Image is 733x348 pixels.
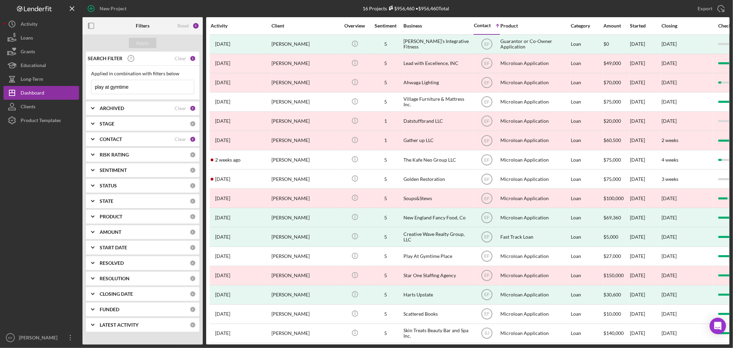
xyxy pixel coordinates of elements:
div: Microloan Application [500,208,569,227]
div: 5 [368,80,403,85]
div: Ahwaga Lighting [403,74,472,92]
b: ARCHIVED [100,106,124,111]
div: Loan [571,170,603,188]
text: EF [484,254,489,259]
div: 5 [368,196,403,201]
b: FUNDED [100,307,119,312]
div: 5 [368,253,403,259]
div: Closing [662,23,713,29]
span: $75,000 [603,176,621,182]
div: Creative Wave Realty Group, LLC [403,228,472,246]
div: [DATE] [630,267,661,285]
button: Activity [3,17,79,31]
div: The Kafe Neo Group LLC [403,151,472,169]
div: [PERSON_NAME] [271,151,340,169]
div: Loan [571,228,603,246]
div: [PERSON_NAME] [271,267,340,285]
div: Loan [571,35,603,53]
text: EF [484,312,489,317]
div: [DATE] [662,215,677,220]
text: EF [484,100,489,105]
text: EF [484,42,489,47]
time: 2023-01-27 17:29 [215,41,230,47]
div: Applied in combination with filters below [91,71,194,76]
div: Scattered Books [403,305,472,323]
div: [PERSON_NAME] [271,189,340,207]
time: [DATE] [662,79,677,85]
time: 2024-11-08 20:30 [215,273,230,278]
time: 3 weeks [662,176,678,182]
time: 2024-04-11 14:02 [215,196,230,201]
div: Product [500,23,569,29]
div: Clear [175,137,186,142]
div: Microloan Application [500,189,569,207]
div: Loan [571,208,603,227]
button: Grants [3,45,79,58]
div: [PERSON_NAME] [271,170,340,188]
div: 0 [190,275,196,282]
div: 5 [368,157,403,163]
div: [DATE] [630,131,661,150]
div: 5 [368,234,403,240]
text: EF [484,119,489,124]
b: RISK RATING [100,152,129,157]
div: Harts Upstate [403,286,472,304]
div: [DATE] [630,170,661,188]
b: STAGE [100,121,114,127]
button: Clients [3,100,79,113]
text: SJ [484,331,489,336]
div: 2 [190,105,196,111]
div: 0 [190,198,196,204]
div: $20,000 [603,112,629,130]
div: Export [698,2,712,15]
div: 0 [190,121,196,127]
div: [DATE] [662,234,677,240]
text: EF [484,215,489,220]
div: 16 Projects • $956,460 Total [363,6,449,11]
div: 0 [190,229,196,235]
div: [DATE] [630,208,661,227]
div: Clear [175,56,186,61]
time: 2025-02-19 22:50 [215,253,230,259]
div: [PERSON_NAME] [271,247,340,265]
b: SEARCH FILTER [88,56,122,61]
div: Started [630,23,661,29]
span: $140,000 [603,330,624,336]
a: Long-Term [3,72,79,86]
b: RESOLUTION [100,276,130,281]
div: [DATE] [630,35,661,53]
b: SENTIMENT [100,167,127,173]
div: 0 [190,214,196,220]
div: Activity [211,23,271,29]
div: Loan [571,267,603,285]
div: Loan [571,74,603,92]
button: EF[PERSON_NAME] [3,331,79,345]
div: [PERSON_NAME] [271,35,340,53]
text: EF [484,157,489,162]
div: 2 [190,136,196,142]
div: Star One Staffing Agency [403,267,472,285]
div: $956,460 [387,6,415,11]
div: 5 [368,99,403,105]
div: Long-Term [21,72,43,88]
div: Skin Treats Beauty Bar and Spa Inc. [403,324,472,342]
b: STATE [100,198,113,204]
time: [DATE] [662,330,677,336]
div: $0 [603,35,629,53]
div: Loan [571,131,603,150]
time: 2024-02-23 16:52 [215,80,230,85]
time: [DATE] [662,60,677,66]
div: Loan [571,286,603,304]
div: 0 [190,167,196,173]
time: [DATE] [662,272,677,278]
div: Overview [342,23,368,29]
div: Microloan Application [500,54,569,73]
div: $27,000 [603,247,629,265]
div: [DATE] [630,151,661,169]
button: Export [691,2,730,15]
button: Dashboard [3,86,79,100]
